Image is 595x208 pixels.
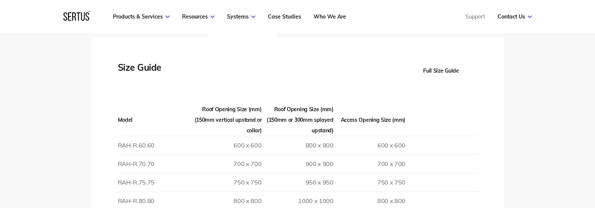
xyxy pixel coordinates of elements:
div: Size Guide [118,60,193,81]
iframe: Chat Widget [459,120,595,208]
td: 600 x 600 [190,136,261,154]
td: 900 x 900 [261,154,333,173]
th: Model [118,104,190,136]
th: Access Opening Size (mm) [334,104,405,136]
th: Roof Opening Size (mm) (150mm vertical upstand or collar) [190,104,261,136]
a: Contact Us [498,13,532,20]
td: 950 x 950 [261,173,333,191]
td: 700 x 700 [190,154,261,173]
td: 600 x 600 [334,136,405,154]
td: RAH-R.75.75 [118,173,190,191]
a: Products & Services [113,13,170,20]
td: RAH-R.70.70 [118,154,190,173]
button: Full Size Guide [405,60,478,81]
td: 700 x 700 [334,154,405,173]
td: 800 x 800 [261,136,333,154]
td: RAH-R.60.60 [118,136,190,154]
a: Support [465,13,485,20]
a: Who We Are [314,13,346,20]
a: Resources [182,13,215,20]
a: Case Studies [268,13,301,20]
td: 750 x 750 [190,173,261,191]
th: Roof Opening Size (mm) (150mm or 300mm splayed upstand) [261,104,333,136]
td: 750 x 750 [334,173,405,191]
a: Systems [227,13,255,20]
